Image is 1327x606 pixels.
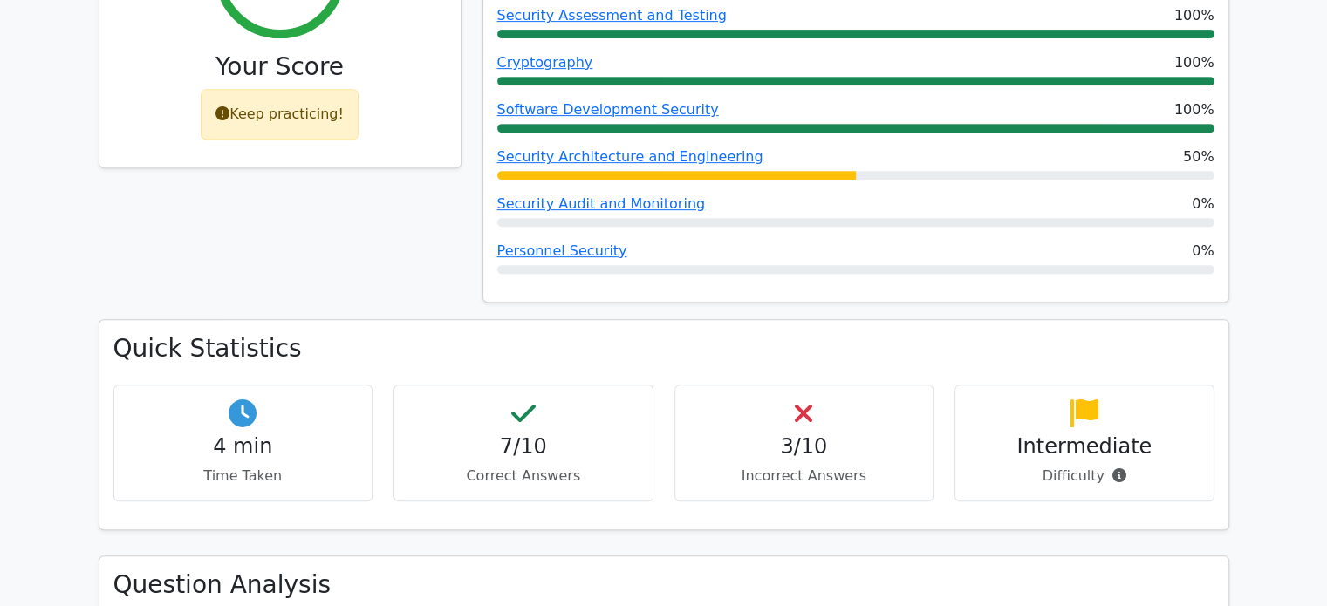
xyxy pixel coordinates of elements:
span: 100% [1174,99,1214,120]
h4: 4 min [128,434,359,460]
p: Difficulty [969,466,1200,487]
a: Personnel Security [497,242,627,259]
a: Security Assessment and Testing [497,7,727,24]
span: 0% [1192,194,1214,214]
a: Software Development Security [497,101,719,118]
p: Incorrect Answers [689,466,920,487]
p: Correct Answers [408,466,639,487]
span: 100% [1174,52,1214,73]
h3: Quick Statistics [113,334,1214,364]
h4: 7/10 [408,434,639,460]
h4: Intermediate [969,434,1200,460]
a: Security Audit and Monitoring [497,195,706,212]
h3: Question Analysis [113,570,1214,600]
h4: 3/10 [689,434,920,460]
span: 100% [1174,5,1214,26]
h3: Your Score [113,52,447,82]
span: 50% [1183,146,1214,167]
a: Security Architecture and Engineering [497,148,763,165]
span: 0% [1192,241,1214,262]
a: Cryptography [497,54,593,71]
p: Time Taken [128,466,359,487]
div: Keep practicing! [201,89,359,140]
